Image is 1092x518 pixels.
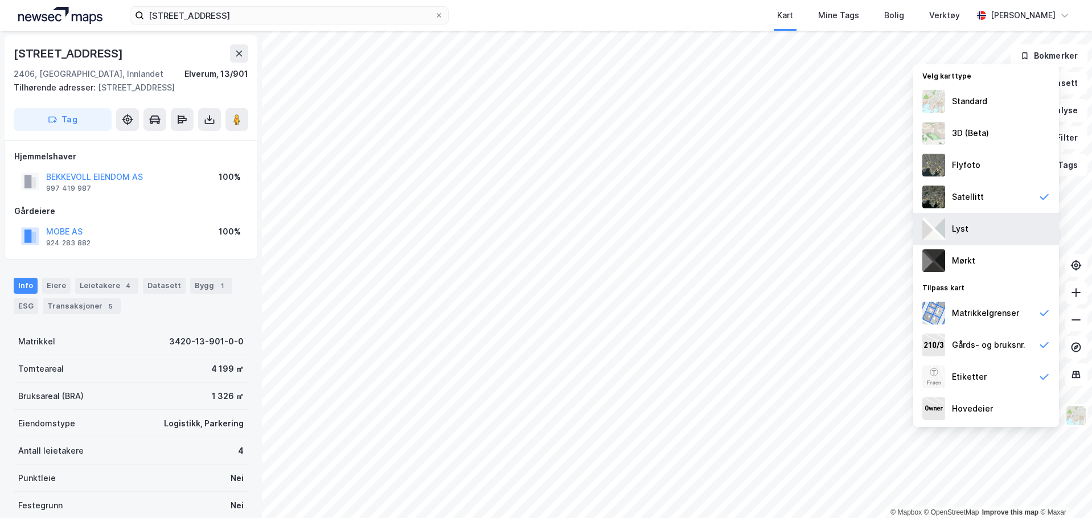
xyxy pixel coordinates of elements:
[922,217,945,240] img: luj3wr1y2y3+OchiMxRmMxRlscgabnMEmZ7DJGWxyBpucwSZnsMkZbHIGm5zBJmewyRlscgabnMEmZ7DJGWxyBpucwSZnsMkZ...
[922,302,945,324] img: cadastreBorders.cfe08de4b5ddd52a10de.jpeg
[18,417,75,430] div: Eiendomstype
[884,9,904,22] div: Bolig
[1034,154,1087,176] button: Tags
[169,335,244,348] div: 3420-13-901-0-0
[231,499,244,512] div: Nei
[14,108,112,131] button: Tag
[1035,463,1092,518] div: Kontrollprogram for chat
[219,225,241,239] div: 100%
[14,150,248,163] div: Hjemmelshaver
[952,158,980,172] div: Flyfoto
[982,508,1038,516] a: Improve this map
[42,278,71,294] div: Eiere
[216,280,228,291] div: 1
[952,94,987,108] div: Standard
[14,298,38,314] div: ESG
[122,280,134,291] div: 4
[1035,463,1092,518] iframe: Chat Widget
[144,7,434,24] input: Søk på adresse, matrikkel, gårdeiere, leietakere eller personer
[922,397,945,420] img: majorOwner.b5e170eddb5c04bfeeff.jpeg
[1011,44,1087,67] button: Bokmerker
[952,126,989,140] div: 3D (Beta)
[143,278,186,294] div: Datasett
[211,362,244,376] div: 4 199 ㎡
[952,402,993,416] div: Hovedeier
[913,277,1059,297] div: Tilpass kart
[18,444,84,458] div: Antall leietakere
[991,9,1056,22] div: [PERSON_NAME]
[14,44,125,63] div: [STREET_ADDRESS]
[777,9,793,22] div: Kart
[922,249,945,272] img: nCdM7BzjoCAAAAAElFTkSuQmCC
[952,370,987,384] div: Etiketter
[929,9,960,22] div: Verktøy
[238,444,244,458] div: 4
[952,222,968,236] div: Lyst
[952,306,1019,320] div: Matrikkelgrenser
[924,508,979,516] a: OpenStreetMap
[952,254,975,268] div: Mørkt
[105,301,116,312] div: 5
[952,190,984,204] div: Satellitt
[18,389,84,403] div: Bruksareal (BRA)
[952,338,1025,352] div: Gårds- og bruksnr.
[14,278,38,294] div: Info
[46,184,91,193] div: 997 419 987
[184,67,248,81] div: Elverum, 13/901
[922,186,945,208] img: 9k=
[190,278,232,294] div: Bygg
[890,508,922,516] a: Mapbox
[922,90,945,113] img: Z
[922,365,945,388] img: Z
[818,9,859,22] div: Mine Tags
[913,65,1059,85] div: Velg karttype
[1065,405,1087,426] img: Z
[18,362,64,376] div: Tomteareal
[18,499,63,512] div: Festegrunn
[14,81,239,94] div: [STREET_ADDRESS]
[14,204,248,218] div: Gårdeiere
[75,278,138,294] div: Leietakere
[231,471,244,485] div: Nei
[922,334,945,356] img: cadastreKeys.547ab17ec502f5a4ef2b.jpeg
[164,417,244,430] div: Logistikk, Parkering
[1033,126,1087,149] button: Filter
[219,170,241,184] div: 100%
[922,154,945,176] img: Z
[18,471,56,485] div: Punktleie
[18,7,102,24] img: logo.a4113a55bc3d86da70a041830d287a7e.svg
[14,67,163,81] div: 2406, [GEOGRAPHIC_DATA], Innlandet
[46,239,91,248] div: 924 283 882
[43,298,121,314] div: Transaksjoner
[18,335,55,348] div: Matrikkel
[212,389,244,403] div: 1 326 ㎡
[922,122,945,145] img: Z
[14,83,98,92] span: Tilhørende adresser:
